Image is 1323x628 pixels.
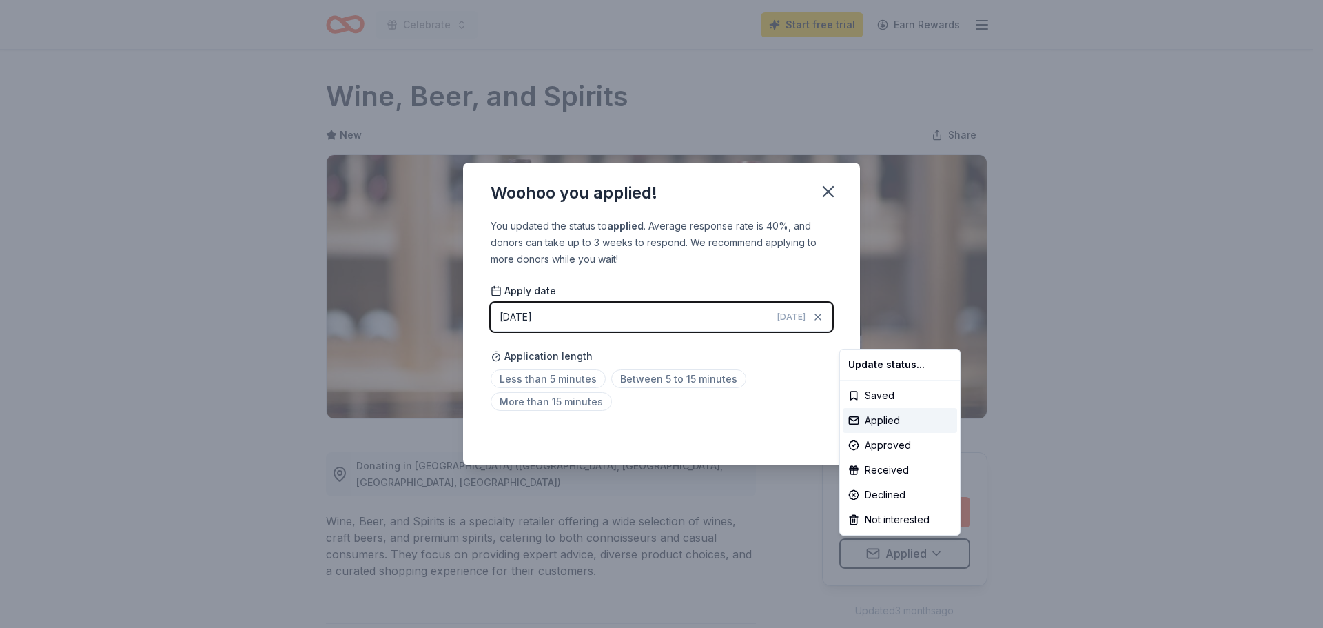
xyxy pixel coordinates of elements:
[843,483,957,507] div: Declined
[403,17,451,33] span: Celebrate
[843,408,957,433] div: Applied
[843,352,957,377] div: Update status...
[843,507,957,532] div: Not interested
[843,383,957,408] div: Saved
[843,458,957,483] div: Received
[843,433,957,458] div: Approved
